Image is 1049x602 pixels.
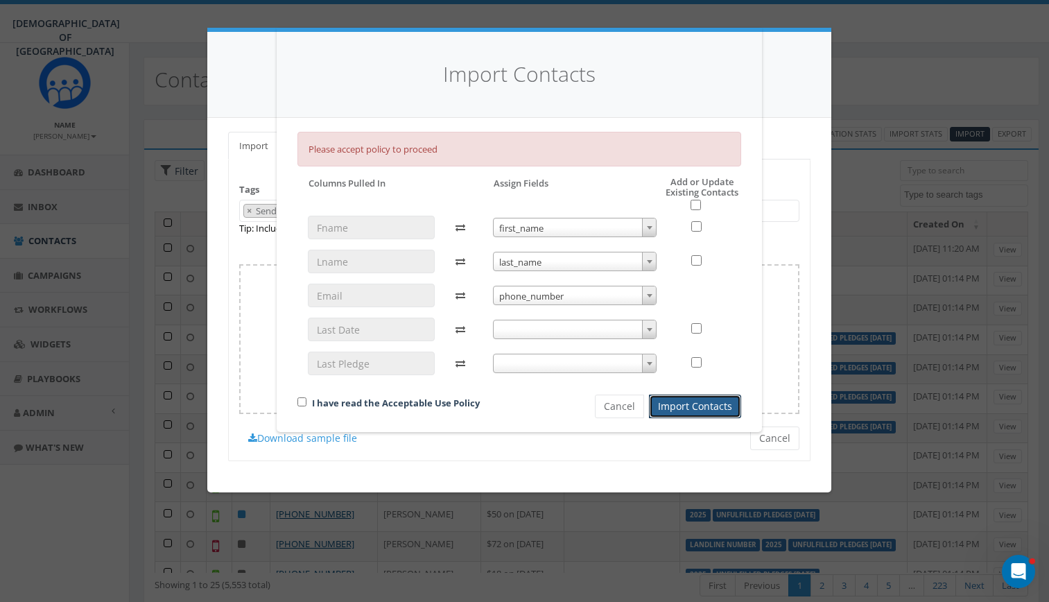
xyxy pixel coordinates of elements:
a: I have read the Acceptable Use Policy [312,397,480,409]
button: Import Contacts [649,395,741,418]
input: Lname [308,250,435,273]
span: first_name [494,218,657,238]
input: Last Pledge [308,352,435,375]
iframe: Intercom live chat [1002,555,1035,588]
button: Cancel [595,395,644,418]
span: last_name [494,252,657,272]
h5: Assign Fields [494,177,548,189]
input: Last Date [308,318,435,341]
h5: Add or Update Existing Contacts [634,177,741,210]
input: Select All [691,200,701,210]
span: last_name [493,252,657,271]
div: Please accept policy to proceed [297,132,741,167]
span: phone_number [493,286,657,305]
span: first_name [493,218,657,237]
span: phone_number [494,286,657,306]
h4: Import Contacts [297,60,741,89]
h5: Columns Pulled In [309,177,385,189]
input: Email [308,284,435,307]
input: Fname [308,216,435,239]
